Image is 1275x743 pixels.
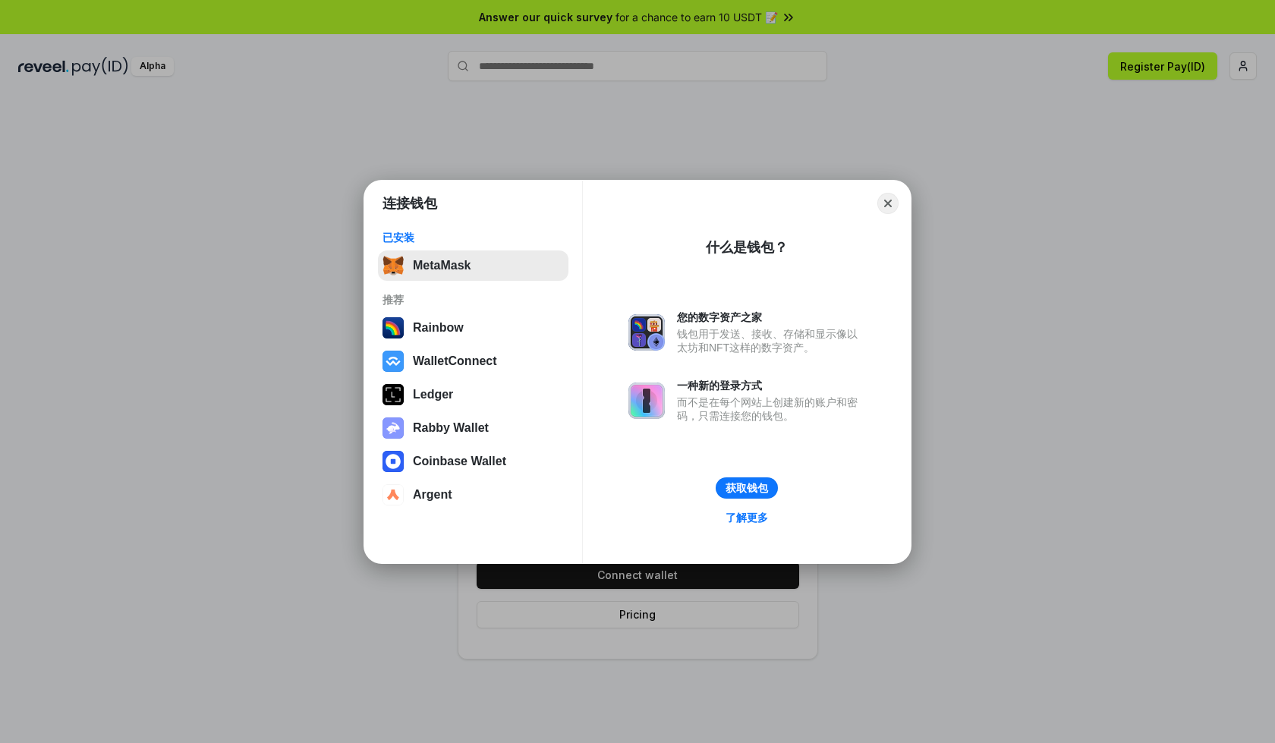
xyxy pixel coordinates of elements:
[677,327,865,354] div: 钱包用于发送、接收、存储和显示像以太坊和NFT这样的数字资产。
[413,455,506,468] div: Coinbase Wallet
[382,317,404,338] img: svg+xml,%3Csvg%20width%3D%22120%22%20height%3D%22120%22%20viewBox%3D%220%200%20120%20120%22%20fil...
[382,451,404,472] img: svg+xml,%3Csvg%20width%3D%2228%22%20height%3D%2228%22%20viewBox%3D%220%200%2028%2028%22%20fill%3D...
[378,250,568,281] button: MetaMask
[413,388,453,401] div: Ledger
[382,384,404,405] img: svg+xml,%3Csvg%20xmlns%3D%22http%3A%2F%2Fwww.w3.org%2F2000%2Fsvg%22%20width%3D%2228%22%20height%3...
[378,313,568,343] button: Rainbow
[382,231,564,244] div: 已安装
[706,238,788,257] div: 什么是钱包？
[628,314,665,351] img: svg+xml,%3Csvg%20xmlns%3D%22http%3A%2F%2Fwww.w3.org%2F2000%2Fsvg%22%20fill%3D%22none%22%20viewBox...
[877,193,899,214] button: Close
[716,477,778,499] button: 获取钱包
[726,511,768,524] div: 了解更多
[382,351,404,372] img: svg+xml,%3Csvg%20width%3D%2228%22%20height%3D%2228%22%20viewBox%3D%220%200%2028%2028%22%20fill%3D...
[378,480,568,510] button: Argent
[378,346,568,376] button: WalletConnect
[726,481,768,495] div: 获取钱包
[413,421,489,435] div: Rabby Wallet
[413,259,471,272] div: MetaMask
[382,417,404,439] img: svg+xml,%3Csvg%20xmlns%3D%22http%3A%2F%2Fwww.w3.org%2F2000%2Fsvg%22%20fill%3D%22none%22%20viewBox...
[677,379,865,392] div: 一种新的登录方式
[677,310,865,324] div: 您的数字资产之家
[677,395,865,423] div: 而不是在每个网站上创建新的账户和密码，只需连接您的钱包。
[378,413,568,443] button: Rabby Wallet
[413,321,464,335] div: Rainbow
[413,488,452,502] div: Argent
[382,194,437,213] h1: 连接钱包
[382,255,404,276] img: svg+xml,%3Csvg%20fill%3D%22none%22%20height%3D%2233%22%20viewBox%3D%220%200%2035%2033%22%20width%...
[382,484,404,505] img: svg+xml,%3Csvg%20width%3D%2228%22%20height%3D%2228%22%20viewBox%3D%220%200%2028%2028%22%20fill%3D...
[628,383,665,419] img: svg+xml,%3Csvg%20xmlns%3D%22http%3A%2F%2Fwww.w3.org%2F2000%2Fsvg%22%20fill%3D%22none%22%20viewBox...
[378,379,568,410] button: Ledger
[382,293,564,307] div: 推荐
[716,508,777,527] a: 了解更多
[378,446,568,477] button: Coinbase Wallet
[413,354,497,368] div: WalletConnect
